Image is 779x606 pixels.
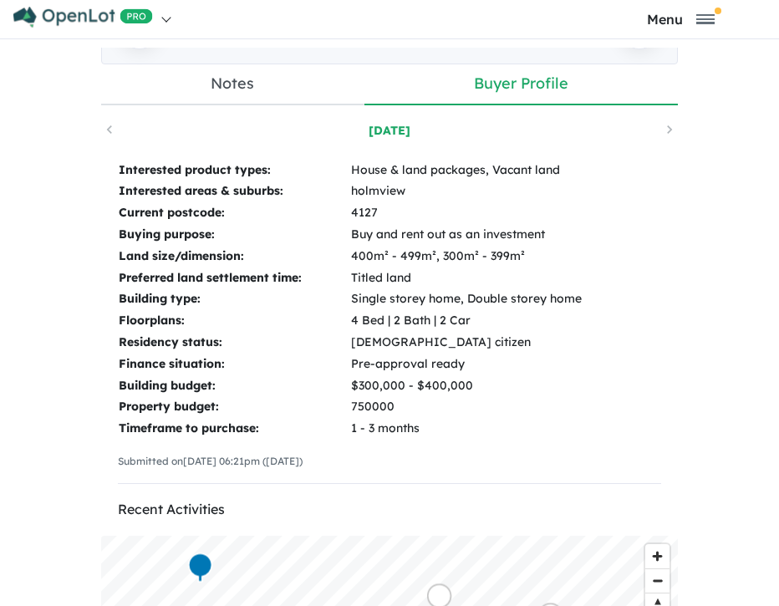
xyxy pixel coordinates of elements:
[350,267,583,289] td: Titled land
[118,418,350,440] td: Timeframe to purchase:
[350,310,583,332] td: 4 Bed | 2 Bath | 2 Car
[350,354,583,375] td: Pre-approval ready
[118,396,350,418] td: Property budget:
[118,288,350,310] td: Building type:
[118,202,350,224] td: Current postcode:
[118,453,661,470] div: Submitted on [DATE] 06:21pm ([DATE])
[350,224,583,246] td: Buy and rent out as an investment
[101,64,364,105] a: Notes
[350,181,583,202] td: holmview
[118,246,350,267] td: Land size/dimension:
[350,332,583,354] td: [DEMOGRAPHIC_DATA] citizen
[350,396,583,418] td: 750000
[645,568,670,593] button: Zoom out
[188,553,213,583] div: Map marker
[118,160,350,181] td: Interested product types:
[101,498,678,535] div: Recent Activities
[118,332,350,354] td: Residency status:
[118,354,350,375] td: Finance situation:
[13,7,153,28] img: Openlot PRO Logo White
[118,224,350,246] td: Buying purpose:
[118,181,350,202] td: Interested areas & suburbs:
[350,246,583,267] td: 400m² - 499m², 300m² - 399m²
[118,310,350,332] td: Floorplans:
[587,11,776,27] button: Toggle navigation
[350,202,583,224] td: 4127
[364,64,679,105] a: Buyer Profile
[118,267,350,289] td: Preferred land settlement time:
[350,160,583,181] td: House & land packages, Vacant land
[299,122,479,139] a: [DATE]
[118,375,350,397] td: Building budget:
[350,375,583,397] td: $300,000 - $400,000
[350,418,583,440] td: 1 - 3 months
[645,544,670,568] button: Zoom in
[350,288,583,310] td: Single storey home, Double storey home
